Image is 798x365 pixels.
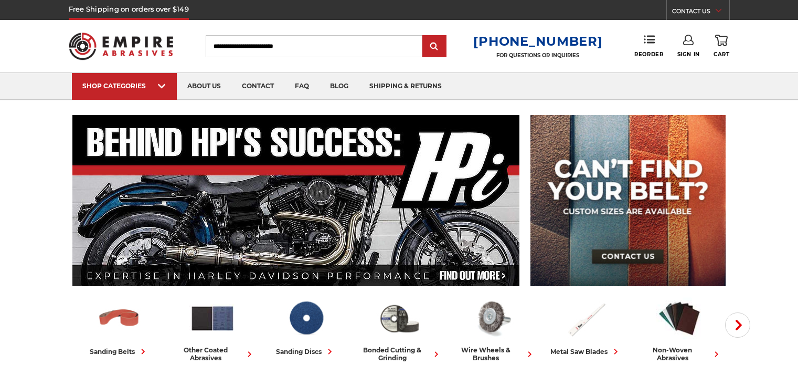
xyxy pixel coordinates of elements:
[376,296,422,341] img: Bonded Cutting & Grinding
[357,296,442,362] a: bonded cutting & grinding
[90,346,148,357] div: sanding belts
[450,296,535,362] a: wire wheels & brushes
[170,346,255,362] div: other coated abrasives
[550,346,621,357] div: metal saw blades
[424,36,445,57] input: Submit
[473,52,602,59] p: FOR QUESTIONS OR INQUIRIES
[96,296,142,341] img: Sanding Belts
[637,296,722,362] a: non-woven abrasives
[677,51,700,58] span: Sign In
[189,296,236,341] img: Other Coated Abrasives
[263,296,348,357] a: sanding discs
[77,296,162,357] a: sanding belts
[473,34,602,49] a: [PHONE_NUMBER]
[672,5,729,20] a: CONTACT US
[714,51,729,58] span: Cart
[177,73,231,100] a: about us
[656,296,703,341] img: Non-woven Abrasives
[725,312,750,338] button: Next
[320,73,359,100] a: blog
[72,115,520,286] img: Banner for an interview featuring Horsepower Inc who makes Harley performance upgrades featured o...
[69,26,174,67] img: Empire Abrasives
[634,51,663,58] span: Reorder
[450,346,535,362] div: wire wheels & brushes
[82,82,166,90] div: SHOP CATEGORIES
[544,296,629,357] a: metal saw blades
[276,346,335,357] div: sanding discs
[637,346,722,362] div: non-woven abrasives
[284,73,320,100] a: faq
[714,35,729,58] a: Cart
[357,346,442,362] div: bonded cutting & grinding
[563,296,609,341] img: Metal Saw Blades
[283,296,329,341] img: Sanding Discs
[231,73,284,100] a: contact
[634,35,663,57] a: Reorder
[530,115,726,286] img: promo banner for custom belts.
[470,296,516,341] img: Wire Wheels & Brushes
[359,73,452,100] a: shipping & returns
[170,296,255,362] a: other coated abrasives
